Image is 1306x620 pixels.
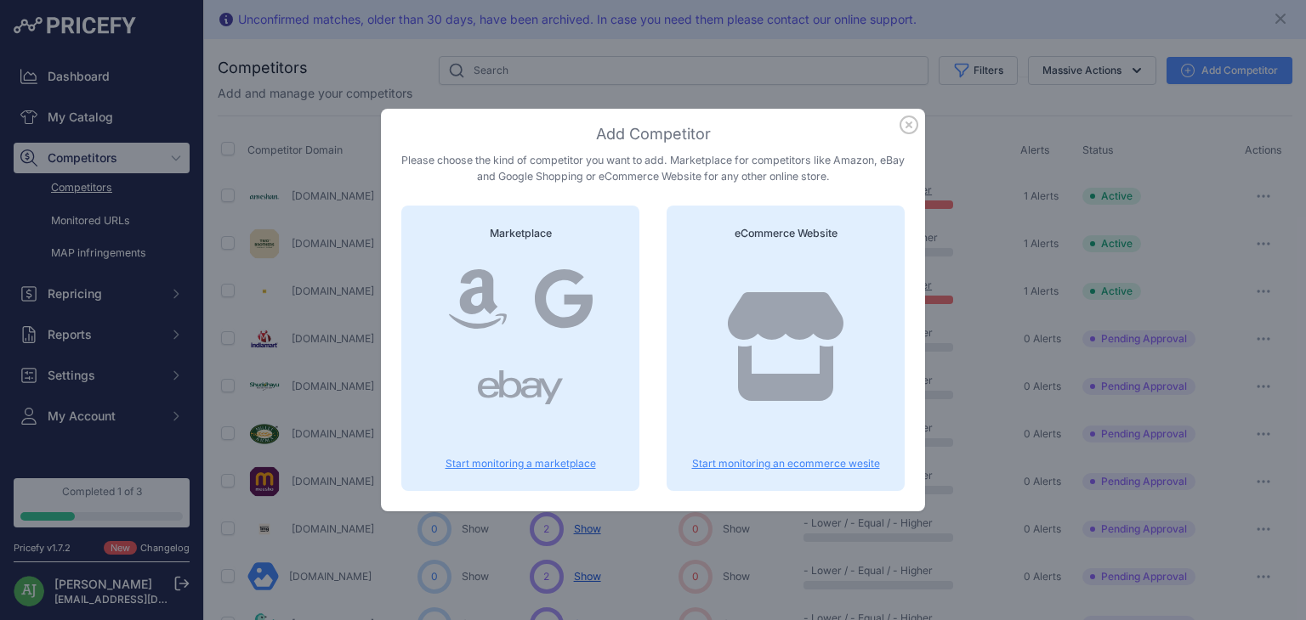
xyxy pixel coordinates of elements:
[401,122,905,146] h3: Add Competitor
[401,153,905,184] p: Please choose the kind of competitor you want to add. Marketplace for competitors like Amazon, eB...
[422,226,619,242] h4: Marketplace
[687,226,884,471] a: eCommerce Website Start monitoring an ecommerce wesite
[422,226,619,471] a: Marketplace Start monitoring a marketplace
[687,226,884,242] h4: eCommerce Website
[422,457,619,471] p: Start monitoring a marketplace
[687,457,884,471] p: Start monitoring an ecommerce wesite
